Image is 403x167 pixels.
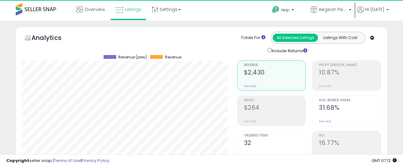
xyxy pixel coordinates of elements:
[365,6,384,13] span: Hi [DATE]
[319,120,331,123] small: Prev: N/A
[244,134,306,137] span: Ordered Items
[319,84,331,88] small: Prev: N/A
[319,64,381,67] span: Profit [PERSON_NAME]
[125,6,141,13] span: Listings
[244,139,306,148] h2: 32
[263,47,315,54] div: Include Returns
[118,55,147,59] span: Revenue (prev)
[319,139,381,148] h2: 16.77%
[372,158,397,164] span: 2025-08-12 07:12 GMT
[244,69,306,77] h2: $2,430
[267,1,305,20] a: Help
[241,35,265,41] div: Totals For
[54,158,81,164] a: Terms of Use
[6,158,29,164] strong: Copyright
[82,158,109,164] a: Privacy Policy
[319,69,381,77] h2: 10.87%
[319,134,381,137] span: ROI
[272,6,280,14] i: Get Help
[273,34,318,42] button: All Selected Listings
[244,84,256,88] small: Prev: N/A
[319,104,381,113] h2: 31.68%
[165,55,181,59] span: Revenue
[244,120,256,123] small: Prev: N/A
[318,34,363,42] button: Listings With Cost
[319,99,381,102] span: Avg. Buybox Share
[281,7,290,13] span: Help
[244,104,306,113] h2: $264
[319,6,347,13] span: Aegean Pearl
[244,64,306,67] span: Revenue
[6,158,109,164] div: seller snap | |
[357,6,389,20] a: Hi [DATE]
[244,99,306,102] span: Profit
[31,33,74,44] h5: Analytics
[84,6,105,13] span: Overview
